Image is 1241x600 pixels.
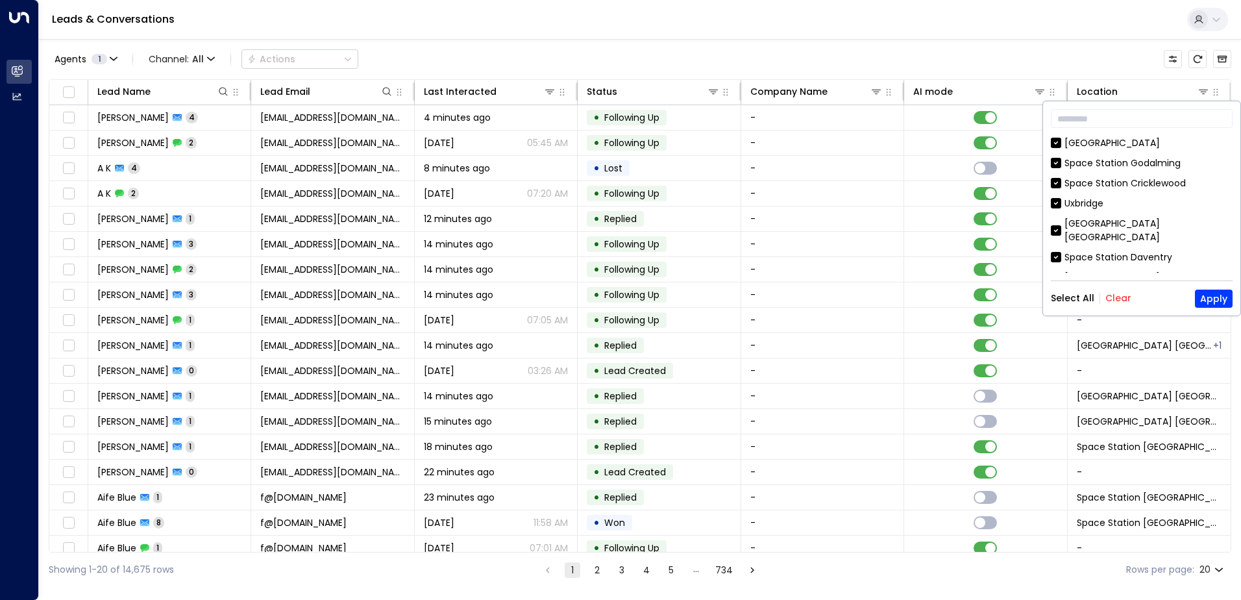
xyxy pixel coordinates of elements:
[604,339,637,352] span: Replied
[97,415,169,428] span: Anisa Hussan
[741,536,904,560] td: -
[604,263,659,276] span: Following Up
[604,390,637,403] span: Replied
[49,563,174,577] div: Showing 1-20 of 14,675 rows
[1077,491,1222,504] span: Space Station Wakefield
[744,562,760,578] button: Go to next page
[60,540,77,556] span: Toggle select row
[60,160,77,177] span: Toggle select row
[186,466,197,477] span: 0
[604,238,659,251] span: Following Up
[604,542,659,555] span: Following Up
[424,238,493,251] span: 14 minutes ago
[424,212,492,225] span: 12 minutes ago
[593,309,600,331] div: •
[593,284,600,306] div: •
[527,314,568,327] p: 07:05 AM
[593,208,600,230] div: •
[593,258,600,281] div: •
[260,263,404,276] span: gemmarollinson84@gmail.com
[1213,339,1222,352] div: Space Station Stirchley
[192,54,204,64] span: All
[260,491,347,504] span: f@erbridge.co.uk
[604,364,666,377] span: Lead Created
[587,84,719,99] div: Status
[688,562,704,578] div: …
[241,49,358,69] button: Actions
[424,162,490,175] span: 8 minutes ago
[128,162,140,173] span: 4
[593,410,600,432] div: •
[424,84,497,99] div: Last Interacted
[60,490,77,506] span: Toggle select row
[97,466,169,479] span: Jo Pearson
[741,308,904,332] td: -
[186,314,195,325] span: 1
[530,542,568,555] p: 07:01 AM
[593,106,600,129] div: •
[60,135,77,151] span: Toggle select row
[424,440,493,453] span: 18 minutes ago
[663,562,679,578] button: Go to page 5
[913,84,953,99] div: AI mode
[60,439,77,455] span: Toggle select row
[186,441,195,452] span: 1
[1064,251,1172,264] div: Space Station Daventry
[604,111,659,124] span: Following Up
[260,84,393,99] div: Lead Email
[593,385,600,407] div: •
[741,257,904,282] td: -
[604,187,659,200] span: Following Up
[741,131,904,155] td: -
[750,84,883,99] div: Company Name
[260,364,404,377] span: ajenksyt@gmail.com
[741,409,904,434] td: -
[153,492,162,503] span: 1
[741,333,904,358] td: -
[260,111,404,124] span: Boughazoualim@gmail.com
[52,12,175,27] a: Leads & Conversations
[1051,217,1233,244] div: [GEOGRAPHIC_DATA] [GEOGRAPHIC_DATA]
[241,49,358,69] div: Button group with a nested menu
[424,491,495,504] span: 23 minutes ago
[97,212,169,225] span: Sophie Goddard
[260,415,404,428] span: ahussan70@gmail.com
[741,282,904,307] td: -
[92,54,107,64] span: 1
[60,363,77,379] span: Toggle select row
[528,364,568,377] p: 03:26 AM
[604,440,637,453] span: Replied
[593,436,600,458] div: •
[424,187,454,200] span: Sep 29, 2025
[260,466,404,479] span: jo.Sedgwick@yahoo.com
[1051,197,1233,210] div: Uxbridge
[1064,156,1181,170] div: Space Station Godalming
[424,466,495,479] span: 22 minutes ago
[1195,290,1233,308] button: Apply
[1068,460,1231,484] td: -
[593,512,600,534] div: •
[741,485,904,510] td: -
[260,238,404,251] span: gemmarollinson84@gmail.com
[1105,293,1131,303] button: Clear
[60,464,77,481] span: Toggle select row
[60,414,77,430] span: Toggle select row
[60,287,77,303] span: Toggle select row
[741,434,904,459] td: -
[1051,177,1233,190] div: Space Station Cricklewood
[1077,440,1222,453] span: Space Station Wakefield
[97,187,111,200] span: A K
[1051,136,1233,150] div: [GEOGRAPHIC_DATA]
[424,542,454,555] span: Yesterday
[186,213,195,224] span: 1
[186,340,195,351] span: 1
[593,182,600,205] div: •
[186,365,197,376] span: 0
[741,232,904,256] td: -
[424,111,491,124] span: 4 minutes ago
[1077,339,1212,352] span: Space Station Kings Heath
[60,515,77,531] span: Toggle select row
[260,187,404,200] span: anitak2511@gmail.com
[186,264,197,275] span: 2
[186,289,197,300] span: 3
